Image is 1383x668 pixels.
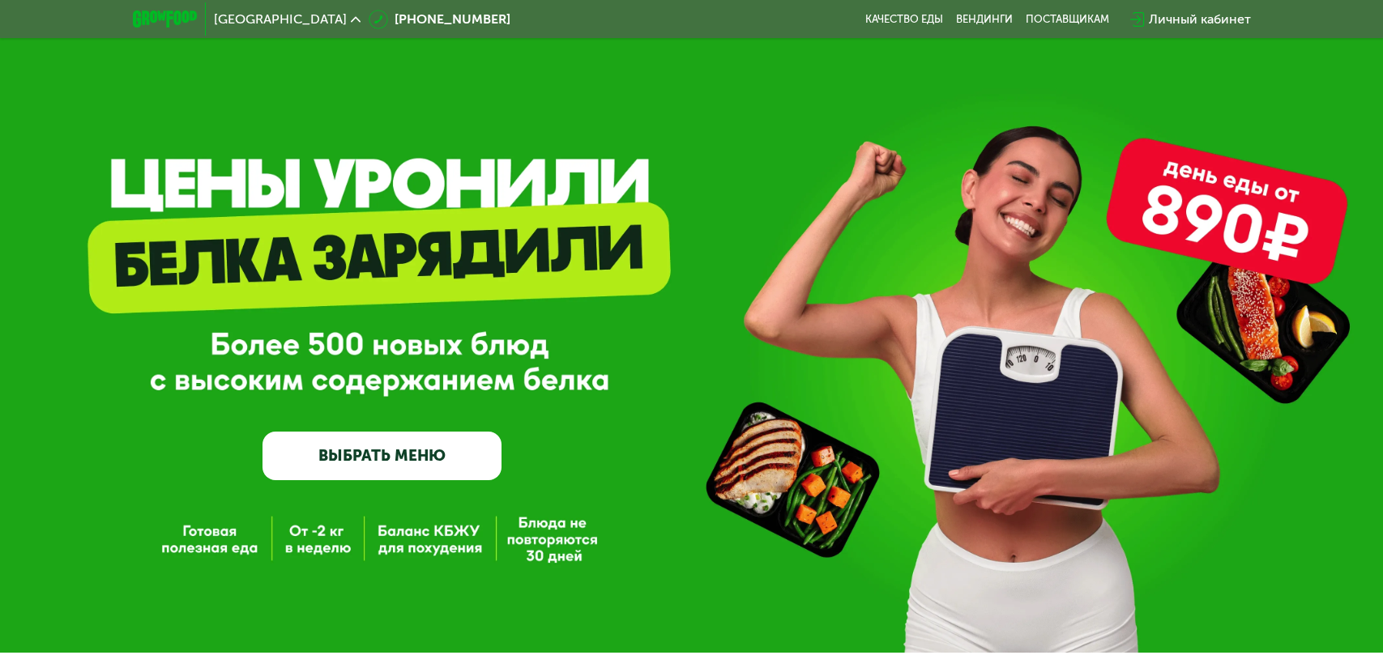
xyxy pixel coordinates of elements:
a: Качество еды [865,13,943,26]
a: ВЫБРАТЬ МЕНЮ [263,432,502,479]
span: [GEOGRAPHIC_DATA] [214,13,347,26]
a: [PHONE_NUMBER] [369,10,510,29]
a: Вендинги [956,13,1013,26]
div: поставщикам [1026,13,1109,26]
div: Личный кабинет [1149,10,1251,29]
